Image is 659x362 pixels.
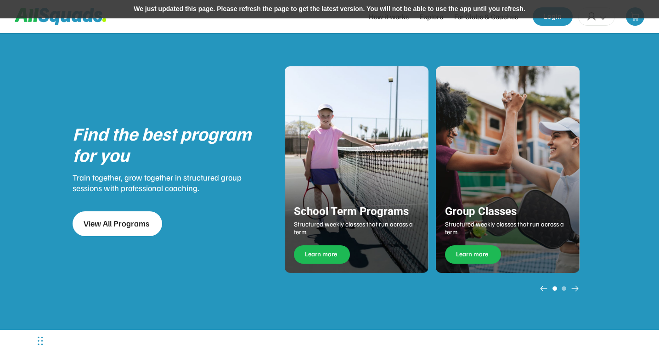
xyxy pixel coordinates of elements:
div: Structured weekly classes that run across a term. [445,220,570,236]
span: Learn more [305,250,337,258]
button: Learn more [294,245,350,264]
div: Structured weekly classes that run across a term. [294,220,419,236]
button: View All Programs [73,211,162,236]
div: Find the best program for you [73,123,270,165]
button: Learn more [445,245,501,264]
div: Group Classes [445,204,570,218]
div: Train together, grow together in structured group sessions with professional coaching. [73,172,270,193]
div: School Term Programs [294,204,419,218]
span: View All Programs [84,218,149,229]
span: Learn more [456,250,488,258]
